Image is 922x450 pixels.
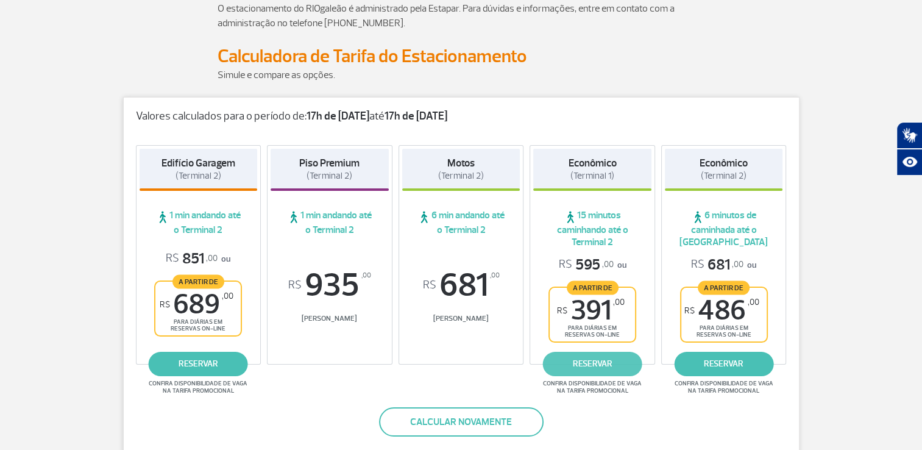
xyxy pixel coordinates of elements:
[385,109,447,123] strong: 17h de [DATE]
[557,297,625,324] span: 391
[691,255,743,274] span: 681
[541,380,644,395] span: Confira disponibilidade de vaga na tarifa promocional
[684,297,759,324] span: 486
[567,280,619,295] span: A partir de
[140,209,258,236] span: 1 min andando até o Terminal 2
[402,269,520,302] span: 681
[271,269,389,302] span: 935
[559,255,626,274] p: ou
[379,407,544,437] button: Calcular novamente
[166,249,230,268] p: ou
[447,157,475,170] strong: Motos
[136,110,787,123] p: Valores calculados para o período de: até
[673,380,775,395] span: Confira disponibilidade de vaga na tarifa promocional
[402,314,520,323] span: [PERSON_NAME]
[684,305,695,316] sup: R$
[288,279,302,292] sup: R$
[166,249,218,268] span: 851
[489,269,499,282] sup: ,00
[222,291,233,301] sup: ,00
[176,170,221,182] span: (Terminal 2)
[361,269,371,282] sup: ,00
[218,1,705,30] p: O estacionamento do RIOgaleão é administrado pela Estapar. Para dúvidas e informações, entre em c...
[161,157,235,170] strong: Edifício Garagem
[533,209,651,248] span: 15 minutos caminhando até o Terminal 2
[569,157,617,170] strong: Econômico
[700,157,748,170] strong: Econômico
[748,297,759,307] sup: ,00
[665,209,783,248] span: 6 minutos de caminhada até o [GEOGRAPHIC_DATA]
[698,280,750,295] span: A partir de
[896,149,922,176] button: Abrir recursos assistivos.
[543,352,642,376] a: reservar
[299,157,360,170] strong: Piso Premium
[691,255,756,274] p: ou
[402,209,520,236] span: 6 min andando até o Terminal 2
[896,122,922,149] button: Abrir tradutor de língua de sinais.
[307,170,352,182] span: (Terminal 2)
[674,352,773,376] a: reservar
[172,274,224,288] span: A partir de
[160,299,170,310] sup: R$
[559,255,614,274] span: 595
[701,170,746,182] span: (Terminal 2)
[692,324,756,338] span: para diárias em reservas on-line
[422,279,436,292] sup: R$
[557,305,567,316] sup: R$
[166,318,230,332] span: para diárias em reservas on-line
[271,314,389,323] span: [PERSON_NAME]
[147,380,249,395] span: Confira disponibilidade de vaga na tarifa promocional
[218,68,705,82] p: Simule e compare as opções.
[160,291,233,318] span: 689
[560,324,625,338] span: para diárias em reservas on-line
[438,170,484,182] span: (Terminal 2)
[570,170,614,182] span: (Terminal 1)
[307,109,369,123] strong: 17h de [DATE]
[613,297,625,307] sup: ,00
[218,45,705,68] h2: Calculadora de Tarifa do Estacionamento
[896,122,922,176] div: Plugin de acessibilidade da Hand Talk.
[271,209,389,236] span: 1 min andando até o Terminal 2
[149,352,248,376] a: reservar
